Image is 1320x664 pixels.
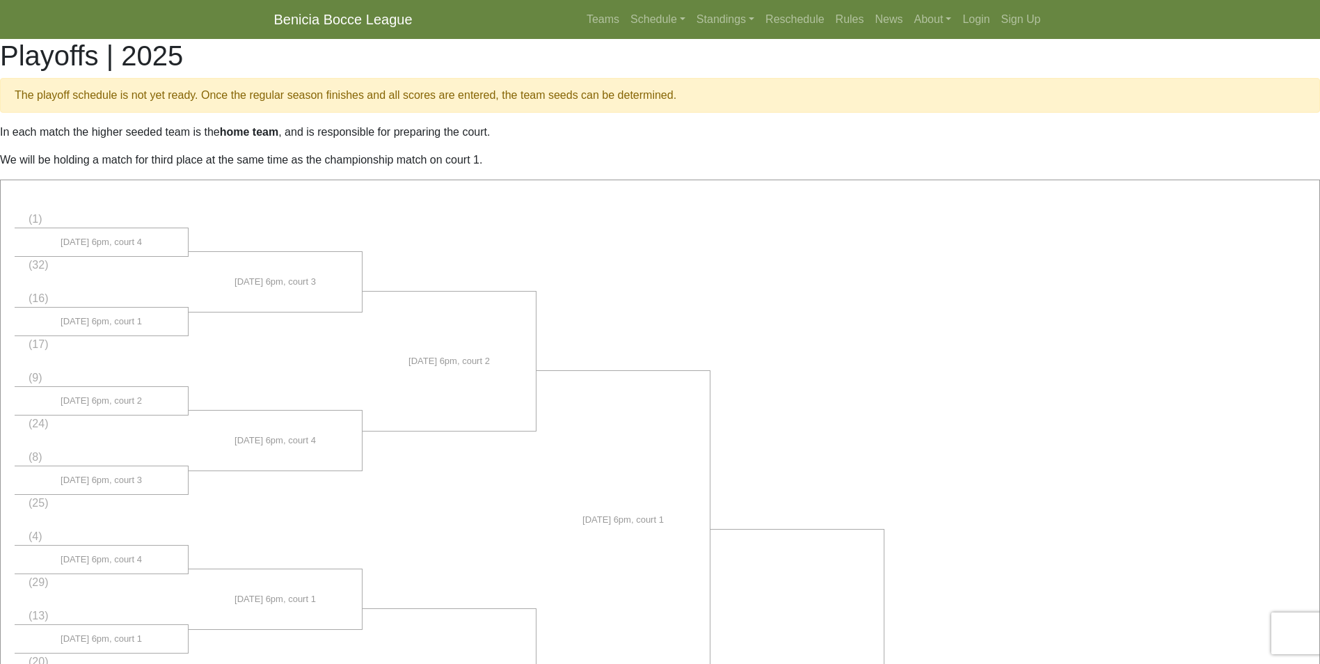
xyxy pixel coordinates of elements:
a: Benicia Bocce League [274,6,413,33]
span: (16) [29,292,48,304]
span: (1) [29,213,42,225]
span: [DATE] 6pm, court 1 [61,315,142,329]
strong: home team [220,126,278,138]
span: [DATE] 6pm, court 4 [234,434,316,448]
a: Sign Up [996,6,1047,33]
span: [DATE] 6pm, court 4 [61,235,142,249]
span: (9) [29,372,42,384]
a: Schedule [625,6,691,33]
span: (8) [29,451,42,463]
span: (4) [29,530,42,542]
span: [DATE] 6pm, court 3 [234,275,316,289]
a: About [909,6,957,33]
span: (29) [29,576,48,588]
span: (32) [29,259,48,271]
a: Login [957,6,995,33]
span: [DATE] 6pm, court 3 [61,473,142,487]
span: [DATE] 6pm, court 1 [582,513,664,527]
a: News [870,6,909,33]
span: [DATE] 6pm, court 2 [408,354,490,368]
span: (25) [29,497,48,509]
span: [DATE] 6pm, court 1 [61,632,142,646]
span: [DATE] 6pm, court 1 [234,592,316,606]
span: [DATE] 6pm, court 4 [61,553,142,567]
a: Teams [581,6,625,33]
span: [DATE] 6pm, court 2 [61,394,142,408]
span: (24) [29,418,48,429]
a: Rules [830,6,870,33]
span: (17) [29,338,48,350]
span: (13) [29,610,48,622]
a: Reschedule [760,6,830,33]
a: Standings [691,6,760,33]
